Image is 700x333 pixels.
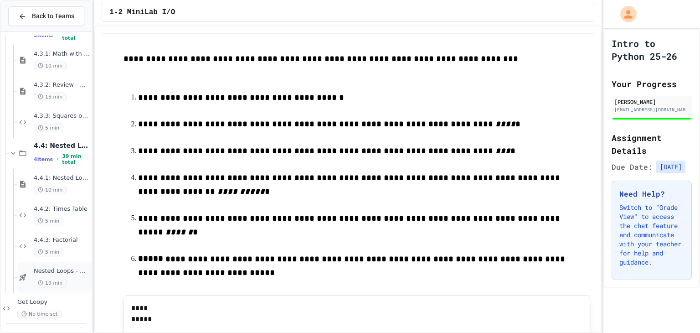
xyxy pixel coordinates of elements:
div: [EMAIL_ADDRESS][DOMAIN_NAME] [614,106,689,113]
span: Back to Teams [32,11,74,21]
span: No time set [17,310,62,318]
h3: Need Help? [619,188,684,199]
span: 19 min [34,279,67,287]
p: Switch to "Grade View" to access the chat feature and communicate with your teacher for help and ... [619,203,684,267]
span: 4.4.2: Times Table [34,205,90,213]
h2: Assignment Details [612,131,692,157]
h1: Intro to Python 25-26 [612,37,692,62]
h2: Your Progress [612,78,692,90]
span: 5 min [34,124,63,132]
span: Nested Loops - Quiz [34,267,90,275]
span: [DATE] [656,161,685,173]
span: Due Date: [612,161,653,172]
span: 4.4.1: Nested Loops [34,174,90,182]
span: 4.3.3: Squares of Numbers [34,112,90,120]
div: My Account [611,4,639,25]
span: 10 min [34,186,67,194]
span: 1-2 MiniLab I/O [109,7,175,18]
span: 30 min total [62,29,90,41]
span: 15 min [34,93,67,101]
span: 4.3.2: Review - Math with Loops [34,81,90,89]
span: • [57,156,58,163]
span: • [57,31,58,39]
span: 5 min [34,217,63,225]
span: 4.4: Nested Loops [34,141,90,150]
span: 10 min [34,62,67,70]
span: 5 min [34,248,63,256]
span: Get Loopy [17,298,90,306]
div: [PERSON_NAME] [614,98,689,106]
span: 3 items [34,32,53,38]
span: 4.3.1: Math with Loops [34,50,90,58]
button: Back to Teams [8,6,84,26]
span: 4.4.3: Factorial [34,236,90,244]
span: 4 items [34,156,53,162]
span: 39 min total [62,153,90,165]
